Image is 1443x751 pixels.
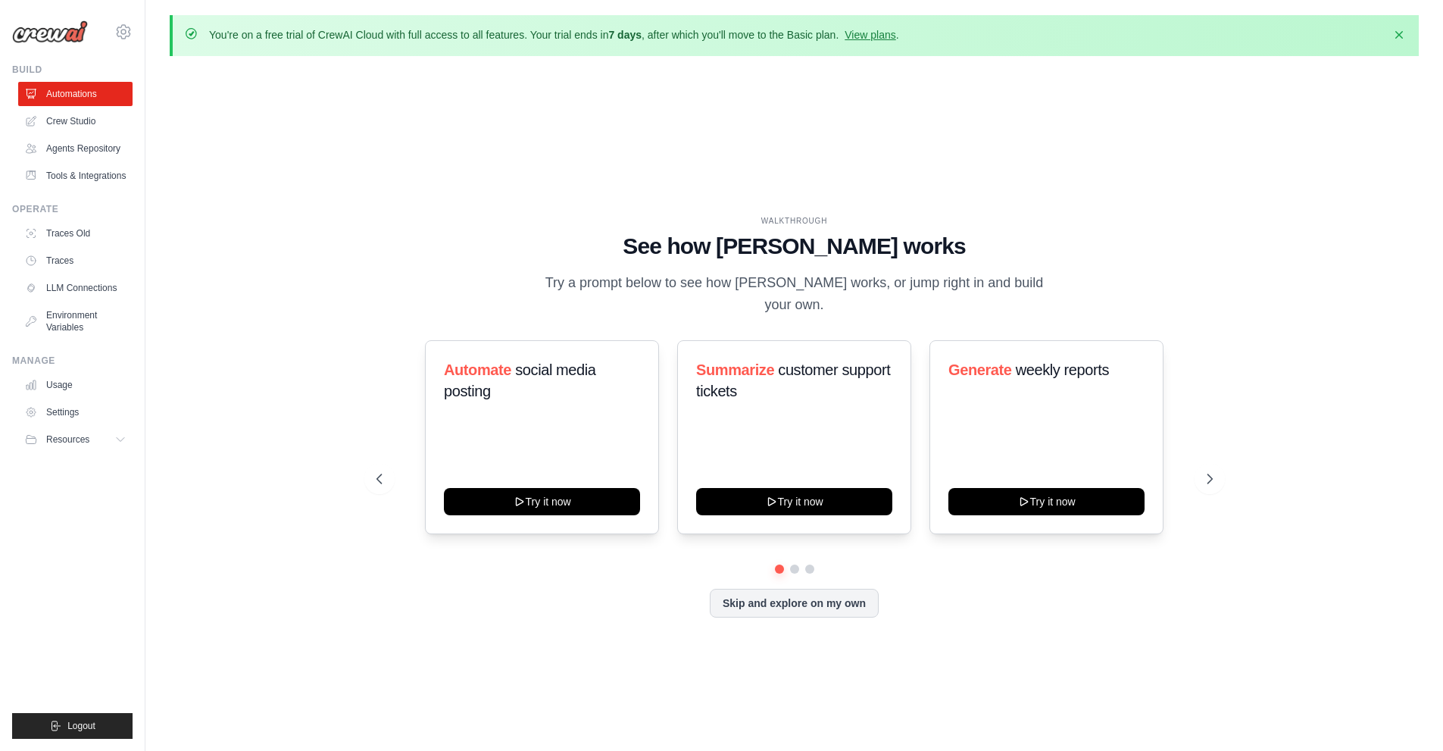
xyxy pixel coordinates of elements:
a: Environment Variables [18,303,133,340]
a: View plans [845,29,895,41]
a: Traces Old [18,221,133,246]
img: Logo [12,20,88,43]
a: Crew Studio [18,109,133,133]
a: LLM Connections [18,276,133,300]
h1: See how [PERSON_NAME] works [376,233,1213,260]
button: Skip and explore on my own [710,589,879,618]
span: Generate [948,361,1012,378]
a: Traces [18,249,133,273]
a: Automations [18,82,133,106]
span: Automate [444,361,511,378]
button: Logout [12,713,133,739]
a: Settings [18,400,133,424]
span: weekly reports [1016,361,1109,378]
p: You're on a free trial of CrewAI Cloud with full access to all features. Your trial ends in , aft... [209,27,899,42]
button: Try it now [444,488,640,515]
span: Resources [46,433,89,446]
span: Summarize [696,361,774,378]
p: Try a prompt below to see how [PERSON_NAME] works, or jump right in and build your own. [540,272,1049,317]
iframe: Chat Widget [1367,678,1443,751]
a: Agents Repository [18,136,133,161]
a: Tools & Integrations [18,164,133,188]
div: Manage [12,355,133,367]
button: Resources [18,427,133,452]
strong: 7 days [608,29,642,41]
span: social media posting [444,361,596,399]
button: Try it now [696,488,892,515]
div: WALKTHROUGH [376,215,1213,227]
div: Operate [12,203,133,215]
div: Build [12,64,133,76]
span: customer support tickets [696,361,890,399]
a: Usage [18,373,133,397]
button: Try it now [948,488,1145,515]
span: Logout [67,720,95,732]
